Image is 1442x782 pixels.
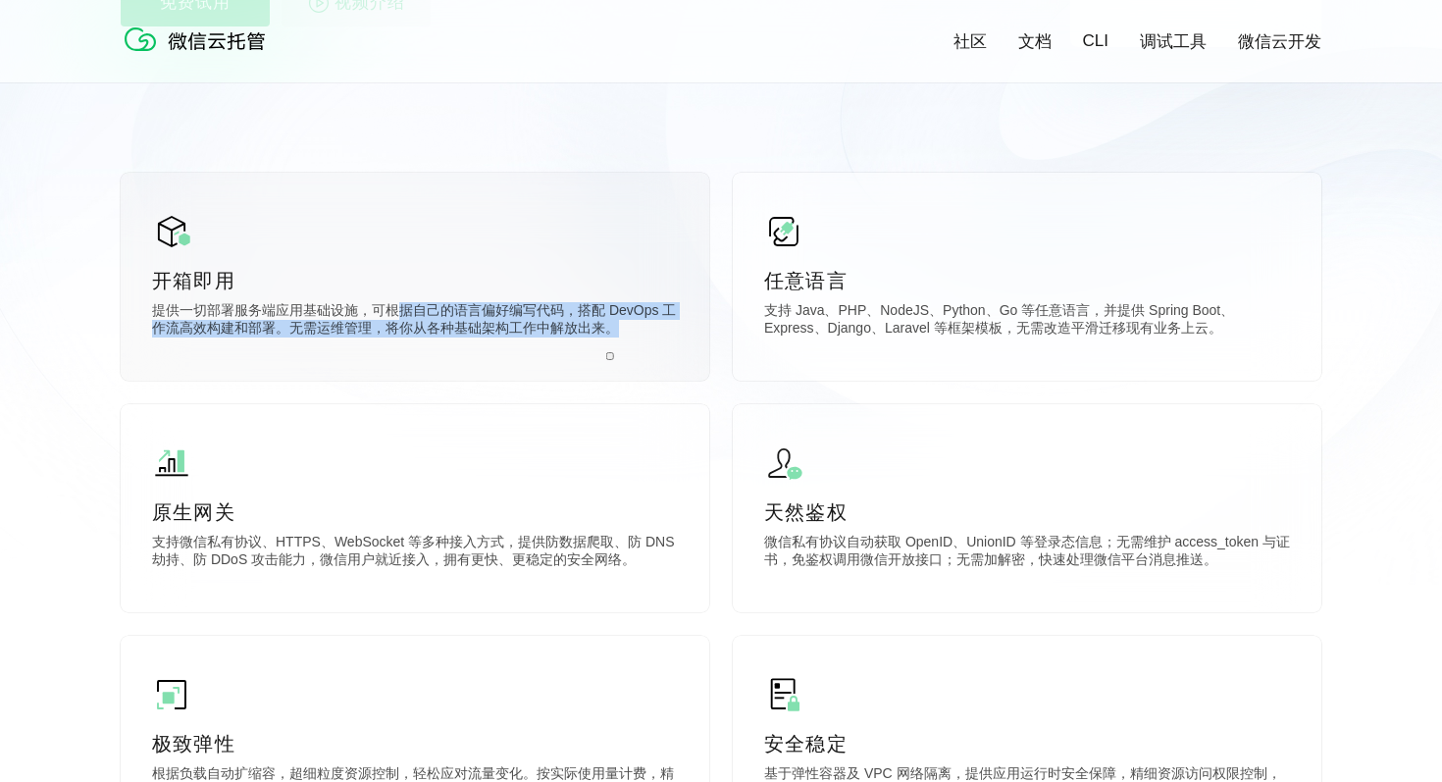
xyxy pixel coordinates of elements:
[152,534,678,573] p: 支持微信私有协议、HTTPS、WebSocket 等多种接入方式，提供防数据爬取、防 DNS 劫持、防 DDoS 攻击能力，微信用户就近接入，拥有更快、更稳定的安全网络。
[152,267,678,294] p: 开箱即用
[764,498,1290,526] p: 天然鉴权
[121,20,278,59] img: 微信云托管
[764,302,1290,341] p: 支持 Java、PHP、NodeJS、Python、Go 等任意语言，并提供 Spring Boot、Express、Django、Laravel 等框架模板，无需改造平滑迁移现有业务上云。
[764,730,1290,757] p: 安全稳定
[953,30,987,53] a: 社区
[1238,30,1321,53] a: 微信云开发
[1140,30,1207,53] a: 调试工具
[152,730,678,757] p: 极致弹性
[764,534,1290,573] p: 微信私有协议自动获取 OpenID、UnionID 等登录态信息；无需维护 access_token 与证书，免鉴权调用微信开放接口；无需加解密，快速处理微信平台消息推送。
[764,267,1290,294] p: 任意语言
[152,498,678,526] p: 原生网关
[1083,31,1108,51] a: CLI
[121,45,278,62] a: 微信云托管
[1018,30,1052,53] a: 文档
[152,302,678,341] p: 提供一切部署服务端应用基础设施，可根据自己的语言偏好编写代码，搭配 DevOps 工作流高效构建和部署。无需运维管理，将你从各种基础架构工作中解放出来。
